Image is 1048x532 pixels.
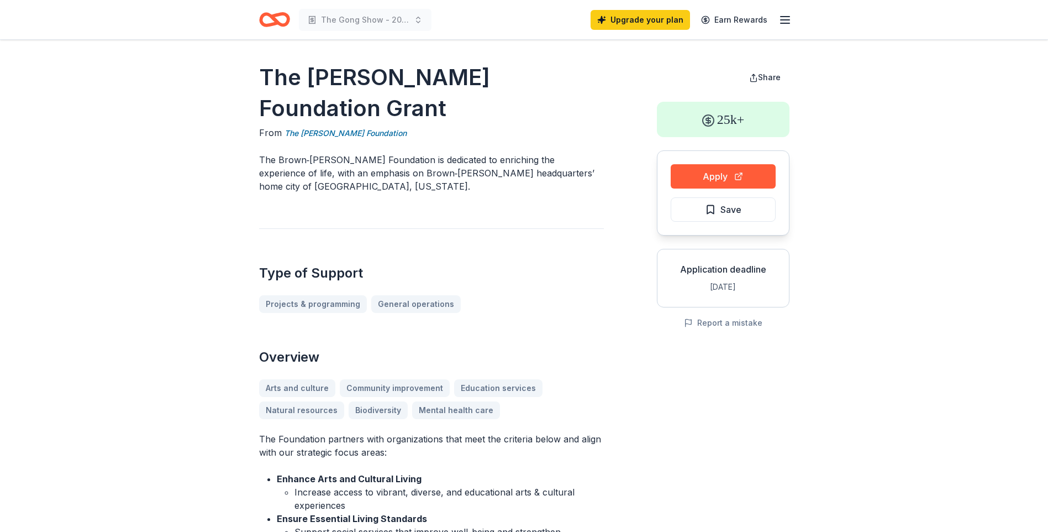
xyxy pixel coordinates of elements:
button: The Gong Show - 2024 [299,9,431,31]
h1: The [PERSON_NAME] Foundation Grant [259,62,604,124]
li: Increase access to vibrant, diverse, and educational arts & cultural experiences [294,486,604,512]
a: General operations [371,295,461,313]
a: Upgrade your plan [591,10,690,30]
strong: Ensure Essential Living Standards [277,513,427,524]
a: Home [259,7,290,33]
p: The Brown‑[PERSON_NAME] Foundation is dedicated to enriching the experience of life, with an emph... [259,153,604,193]
div: 25k+ [657,102,789,137]
a: The [PERSON_NAME] Foundation [285,127,407,140]
p: The Foundation partners with organizations that meet the criteria below and align with our strate... [259,432,604,459]
span: Share [758,72,781,82]
span: Save [720,202,741,217]
div: [DATE] [666,280,780,294]
div: From [259,126,604,140]
a: Earn Rewards [694,10,774,30]
h2: Type of Support [259,264,604,282]
strong: Enhance Arts and Cultural Living [277,473,422,484]
div: Application deadline [666,263,780,276]
h2: Overview [259,348,604,366]
button: Save [671,197,776,222]
button: Report a mistake [684,316,762,330]
span: The Gong Show - 2024 [321,13,409,27]
button: Share [740,66,789,88]
a: Projects & programming [259,295,367,313]
button: Apply [671,164,776,189]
